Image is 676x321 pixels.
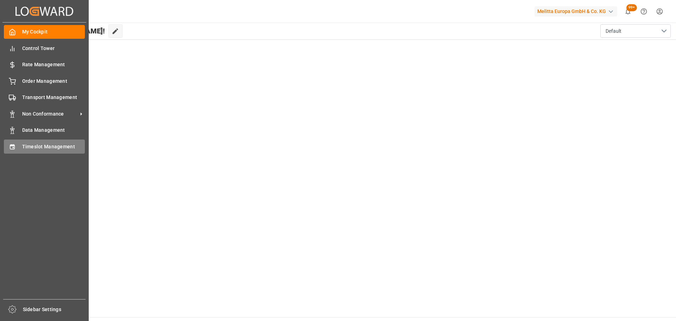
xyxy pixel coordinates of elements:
span: Non Conformance [22,110,78,118]
span: Sidebar Settings [23,306,86,313]
a: Control Tower [4,41,85,55]
span: Control Tower [22,45,85,52]
a: Data Management [4,123,85,137]
button: open menu [600,24,671,38]
span: My Cockpit [22,28,85,36]
a: Timeslot Management [4,140,85,153]
span: Hello [PERSON_NAME]! [29,24,105,38]
span: Timeslot Management [22,143,85,150]
span: 99+ [626,4,637,11]
span: Order Management [22,78,85,85]
span: Data Management [22,126,85,134]
a: Rate Management [4,58,85,72]
button: Melitta Europa GmbH & Co. KG [534,5,620,18]
div: Melitta Europa GmbH & Co. KG [534,6,617,17]
span: Rate Management [22,61,85,68]
span: Default [606,27,621,35]
a: My Cockpit [4,25,85,39]
a: Order Management [4,74,85,88]
button: Help Center [636,4,652,19]
button: show 100 new notifications [620,4,636,19]
span: Transport Management [22,94,85,101]
a: Transport Management [4,91,85,104]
